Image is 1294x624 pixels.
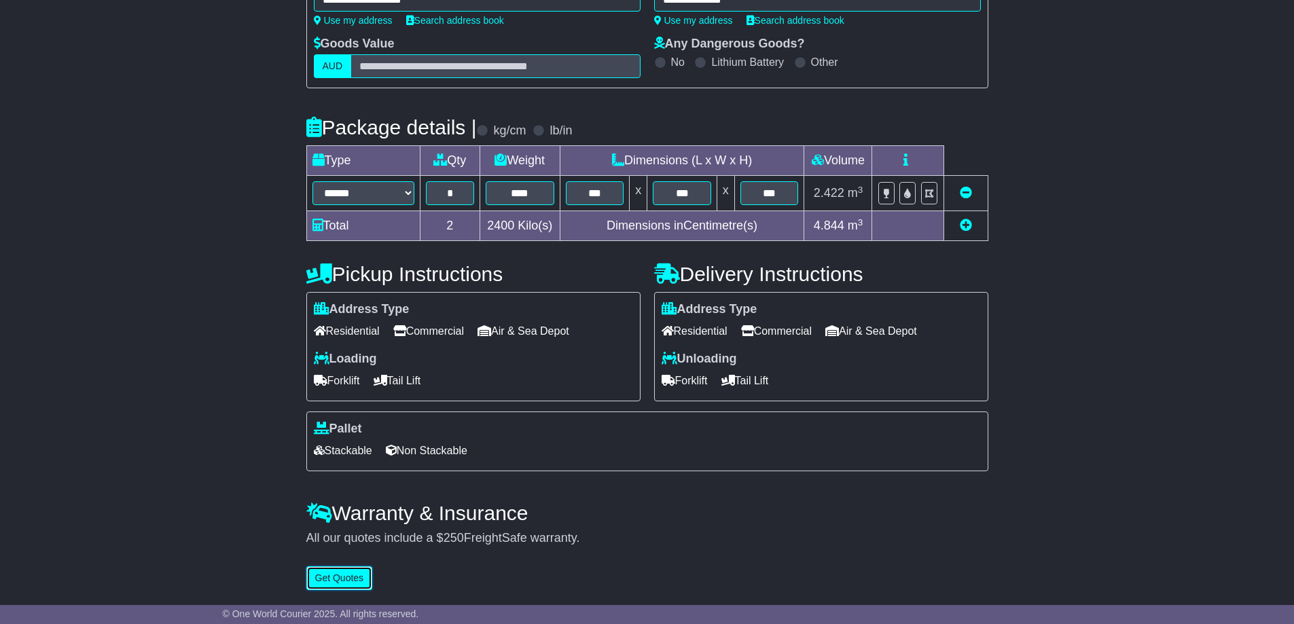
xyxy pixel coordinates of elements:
[560,211,804,241] td: Dimensions in Centimetre(s)
[223,608,419,619] span: © One World Courier 2025. All rights reserved.
[662,302,757,317] label: Address Type
[630,176,647,211] td: x
[747,15,844,26] a: Search address book
[741,320,812,342] span: Commercial
[393,320,464,342] span: Commercial
[314,440,372,461] span: Stackable
[314,352,377,367] label: Loading
[811,56,838,69] label: Other
[386,440,467,461] span: Non Stackable
[306,146,420,176] td: Type
[314,37,395,52] label: Goods Value
[420,211,480,241] td: 2
[306,502,988,524] h4: Warranty & Insurance
[550,124,572,139] label: lb/in
[314,302,410,317] label: Address Type
[493,124,526,139] label: kg/cm
[480,146,560,176] td: Weight
[314,422,362,437] label: Pallet
[848,219,863,232] span: m
[814,186,844,200] span: 2.422
[654,263,988,285] h4: Delivery Instructions
[314,54,352,78] label: AUD
[654,37,805,52] label: Any Dangerous Goods?
[478,320,569,342] span: Air & Sea Depot
[444,531,464,545] span: 250
[560,146,804,176] td: Dimensions (L x W x H)
[825,320,917,342] span: Air & Sea Depot
[420,146,480,176] td: Qty
[858,185,863,195] sup: 3
[662,370,708,391] span: Forklift
[306,531,988,546] div: All our quotes include a $ FreightSafe warranty.
[314,320,380,342] span: Residential
[662,352,737,367] label: Unloading
[306,263,641,285] h4: Pickup Instructions
[960,219,972,232] a: Add new item
[314,370,360,391] span: Forklift
[804,146,872,176] td: Volume
[848,186,863,200] span: m
[960,186,972,200] a: Remove this item
[858,217,863,227] sup: 3
[374,370,421,391] span: Tail Lift
[717,176,734,211] td: x
[671,56,685,69] label: No
[721,370,769,391] span: Tail Lift
[314,15,393,26] a: Use my address
[306,116,477,139] h4: Package details |
[480,211,560,241] td: Kilo(s)
[487,219,514,232] span: 2400
[406,15,504,26] a: Search address book
[711,56,784,69] label: Lithium Battery
[814,219,844,232] span: 4.844
[662,320,727,342] span: Residential
[306,566,373,590] button: Get Quotes
[654,15,733,26] a: Use my address
[306,211,420,241] td: Total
